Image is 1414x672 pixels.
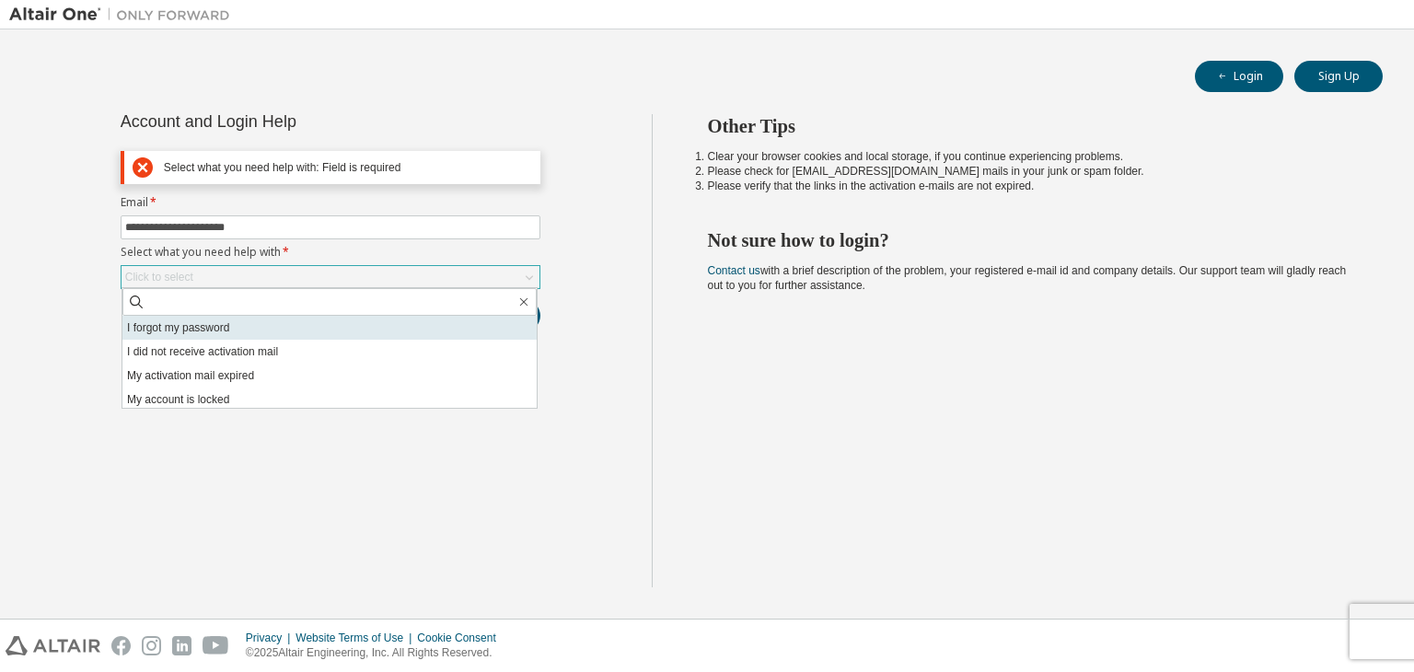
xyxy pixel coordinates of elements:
div: Privacy [246,631,296,645]
img: instagram.svg [142,636,161,655]
li: I forgot my password [122,316,537,340]
div: Click to select [125,270,193,284]
button: Login [1195,61,1283,92]
span: with a brief description of the problem, your registered e-mail id and company details. Our suppo... [708,264,1347,292]
div: Cookie Consent [417,631,506,645]
img: linkedin.svg [172,636,191,655]
div: Click to select [122,266,539,288]
li: Please check for [EMAIL_ADDRESS][DOMAIN_NAME] mails in your junk or spam folder. [708,164,1350,179]
img: altair_logo.svg [6,636,100,655]
div: Account and Login Help [121,114,457,129]
h2: Other Tips [708,114,1350,138]
label: Email [121,195,540,210]
img: Altair One [9,6,239,24]
img: youtube.svg [203,636,229,655]
div: Website Terms of Use [296,631,417,645]
img: facebook.svg [111,636,131,655]
li: Please verify that the links in the activation e-mails are not expired. [708,179,1350,193]
p: © 2025 Altair Engineering, Inc. All Rights Reserved. [246,645,507,661]
label: Select what you need help with [121,245,540,260]
div: Select what you need help with: Field is required [164,161,532,175]
a: Contact us [708,264,760,277]
button: Sign Up [1294,61,1383,92]
h2: Not sure how to login? [708,228,1350,252]
li: Clear your browser cookies and local storage, if you continue experiencing problems. [708,149,1350,164]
